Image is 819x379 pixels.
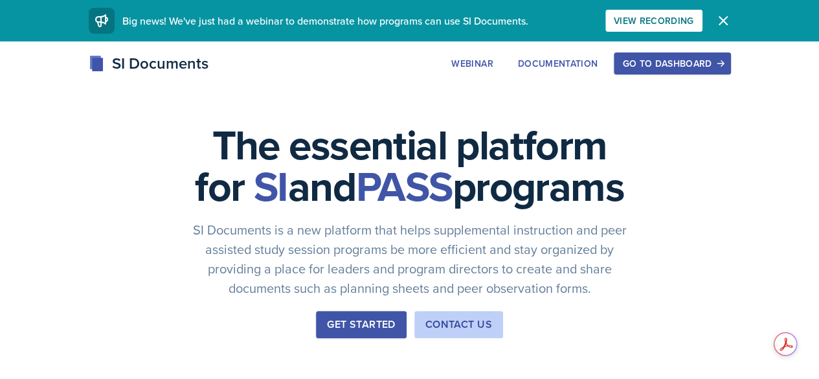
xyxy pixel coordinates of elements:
[518,58,598,69] div: Documentation
[316,311,406,338] button: Get Started
[89,52,208,75] div: SI Documents
[327,317,395,332] div: Get Started
[451,58,493,69] div: Webinar
[414,311,503,338] button: Contact Us
[443,52,501,75] button: Webinar
[122,14,528,28] span: Big news! We've just had a webinar to demonstrate how programs can use SI Documents.
[510,52,607,75] button: Documentation
[605,10,702,32] button: View Recording
[425,317,492,332] div: Contact Us
[614,16,694,26] div: View Recording
[614,52,730,75] button: Go to Dashboard
[622,58,722,69] div: Go to Dashboard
